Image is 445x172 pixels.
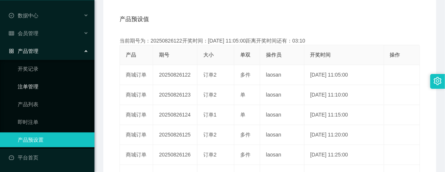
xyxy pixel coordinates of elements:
[9,48,14,54] i: 图标: appstore-o
[120,65,153,85] td: 商城订单
[304,125,384,145] td: [DATE] 11:20:00
[120,145,153,165] td: 商城订单
[18,97,89,112] a: 产品列表
[260,125,304,145] td: laosan
[203,92,217,98] span: 订单2
[203,72,217,78] span: 订单2
[18,79,89,94] a: 注单管理
[240,72,251,78] span: 多件
[304,65,384,85] td: [DATE] 11:05:00
[9,13,38,18] span: 数据中心
[240,52,251,58] span: 单双
[126,52,136,58] span: 产品
[153,85,197,105] td: 20250826123
[120,85,153,105] td: 商城订单
[9,48,38,54] span: 产品管理
[304,105,384,125] td: [DATE] 11:15:00
[153,105,197,125] td: 20250826124
[390,52,400,58] span: 操作
[434,77,442,85] i: 图标: setting
[120,15,149,24] span: 产品预设值
[260,105,304,125] td: laosan
[120,105,153,125] td: 商城订单
[203,152,217,158] span: 订单2
[240,92,245,98] span: 单
[159,52,169,58] span: 期号
[304,85,384,105] td: [DATE] 11:10:00
[260,85,304,105] td: laosan
[120,37,420,45] div: 当前期号为：20250826122开奖时间：[DATE] 11:05:00距离开奖时间还有：03:10
[18,61,89,76] a: 开奖记录
[203,52,214,58] span: 大小
[153,125,197,145] td: 20250826125
[18,132,89,147] a: 产品预设置
[153,65,197,85] td: 20250826122
[240,112,245,118] span: 单
[203,112,217,118] span: 订单1
[9,31,14,36] i: 图标: table
[203,132,217,138] span: 订单2
[153,145,197,165] td: 20250826126
[9,150,89,165] a: 图标: dashboard平台首页
[240,152,251,158] span: 多件
[240,132,251,138] span: 多件
[9,13,14,18] i: 图标: check-circle-o
[304,145,384,165] td: [DATE] 11:25:00
[310,52,331,58] span: 开奖时间
[260,145,304,165] td: laosan
[266,52,282,58] span: 操作员
[260,65,304,85] td: laosan
[18,115,89,129] a: 即时注单
[120,125,153,145] td: 商城订单
[9,30,38,36] span: 会员管理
